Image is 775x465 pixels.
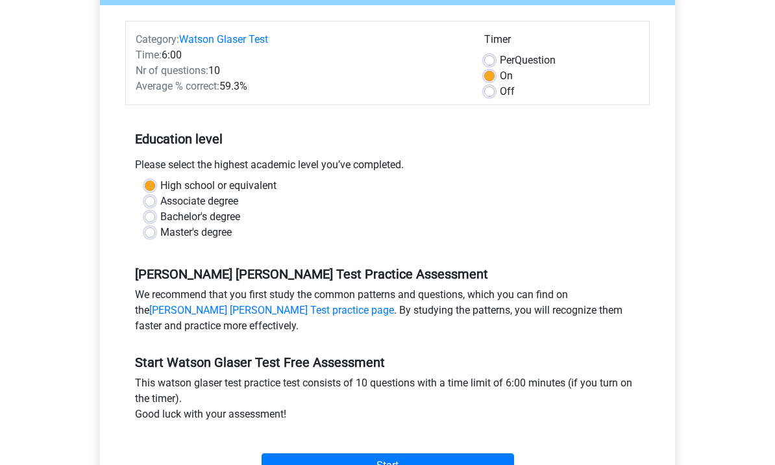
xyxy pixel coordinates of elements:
label: On [500,68,513,84]
label: High school or equivalent [160,178,277,194]
label: Question [500,53,556,68]
label: Master's degree [160,225,232,240]
div: This watson glaser test practice test consists of 10 questions with a time limit of 6:00 minutes ... [125,375,650,427]
a: [PERSON_NAME] [PERSON_NAME] Test practice page [149,304,394,316]
div: 10 [126,63,474,79]
div: Please select the highest academic level you’ve completed. [125,157,650,178]
h5: Education level [135,126,640,152]
span: Per [500,54,515,66]
div: 59.3% [126,79,474,94]
span: Category: [136,33,179,45]
a: Watson Glaser Test [179,33,268,45]
div: 6:00 [126,47,474,63]
span: Time: [136,49,162,61]
span: Nr of questions: [136,64,208,77]
div: We recommend that you first study the common patterns and questions, which you can find on the . ... [125,287,650,339]
label: Off [500,84,515,99]
span: Average % correct: [136,80,219,92]
h5: [PERSON_NAME] [PERSON_NAME] Test Practice Assessment [135,266,640,282]
h5: Start Watson Glaser Test Free Assessment [135,355,640,370]
label: Bachelor's degree [160,209,240,225]
div: Timer [484,32,639,53]
label: Associate degree [160,194,238,209]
